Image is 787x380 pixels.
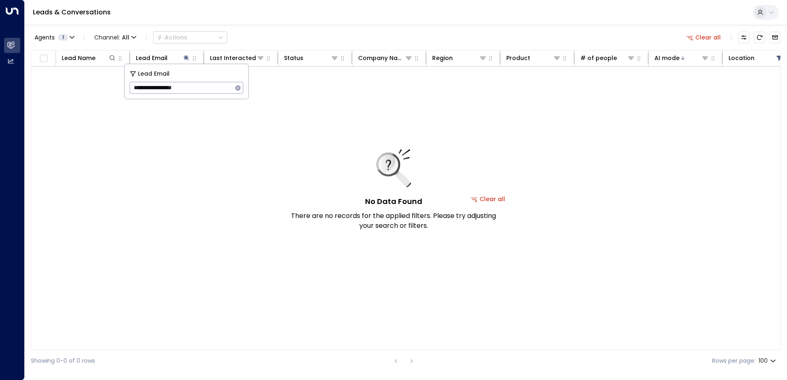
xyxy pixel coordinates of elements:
[506,53,530,63] div: Product
[210,53,256,63] div: Last Interacted
[769,32,781,43] button: Archived Leads
[729,53,783,63] div: Location
[138,69,170,79] span: Lead Email
[62,53,95,63] div: Lead Name
[122,34,129,41] span: All
[91,32,140,43] button: Channel:All
[432,53,453,63] div: Region
[759,355,778,367] div: 100
[712,357,755,365] label: Rows per page:
[358,53,413,63] div: Company Name
[391,356,417,366] nav: pagination navigation
[153,31,227,44] button: Actions
[738,32,750,43] button: Customize
[35,35,55,40] span: Agents
[683,32,724,43] button: Clear all
[506,53,561,63] div: Product
[38,53,49,64] span: Toggle select all
[33,7,111,17] a: Leads & Conversations
[62,53,116,63] div: Lead Name
[153,31,227,44] div: Button group with a nested menu
[358,53,405,63] div: Company Name
[91,32,140,43] span: Channel:
[365,196,422,207] h5: No Data Found
[291,211,496,231] p: There are no records for the applied filters. Please try adjusting your search or filters.
[136,53,168,63] div: Lead Email
[284,53,339,63] div: Status
[31,32,77,43] button: Agents1
[210,53,265,63] div: Last Interacted
[654,53,709,63] div: AI mode
[654,53,680,63] div: AI mode
[136,53,191,63] div: Lead Email
[754,32,765,43] span: Refresh
[729,53,754,63] div: Location
[580,53,617,63] div: # of people
[31,357,95,365] div: Showing 0-0 of 0 rows
[580,53,635,63] div: # of people
[157,34,187,41] div: Actions
[284,53,303,63] div: Status
[58,34,68,41] span: 1
[432,53,487,63] div: Region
